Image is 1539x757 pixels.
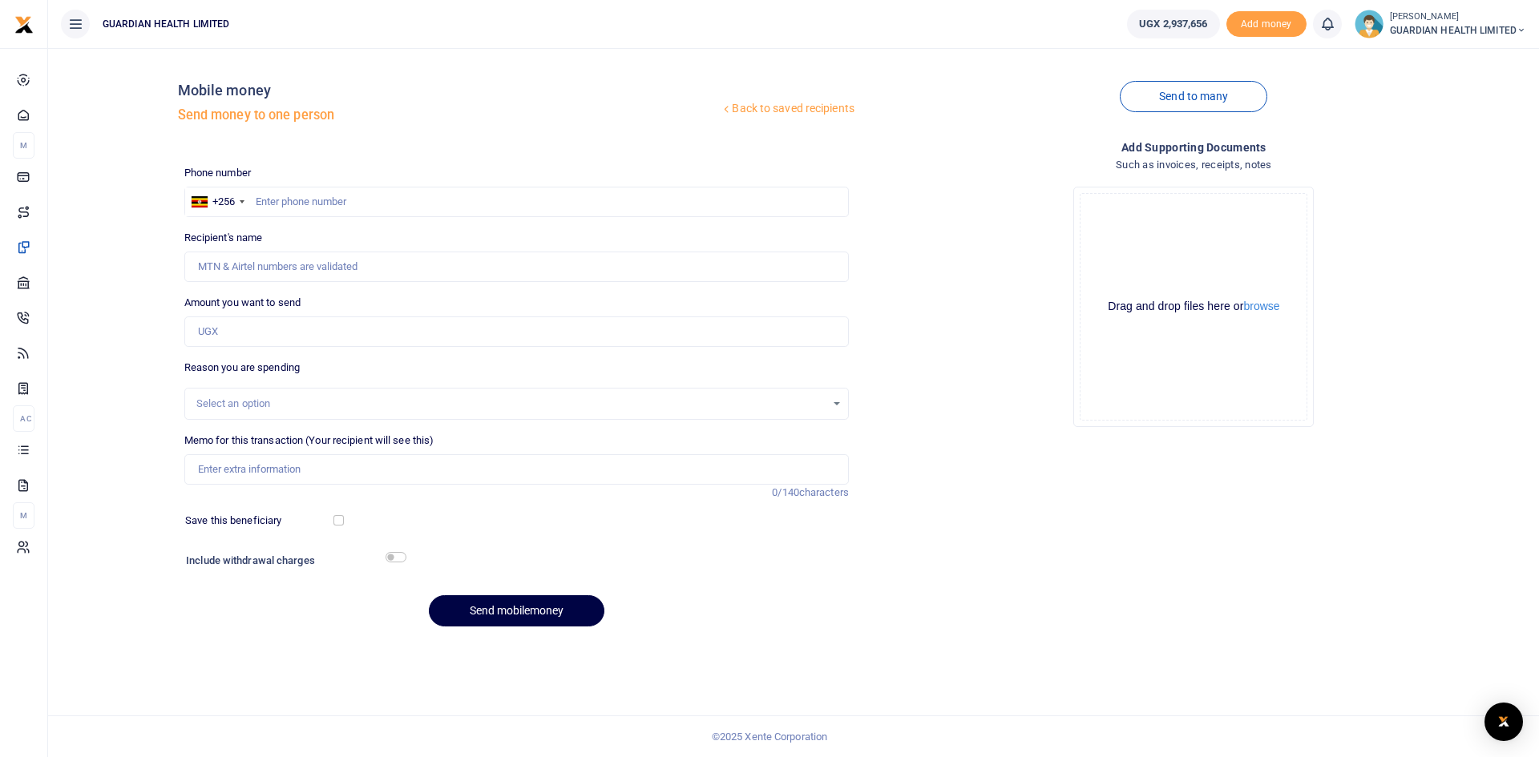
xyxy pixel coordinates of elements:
[862,139,1526,156] h4: Add supporting Documents
[13,405,34,432] li: Ac
[184,230,263,246] label: Recipient's name
[772,486,799,498] span: 0/140
[1390,23,1526,38] span: GUARDIAN HEALTH LIMITED
[1243,300,1279,312] button: browse
[1120,81,1267,112] a: Send to many
[178,107,721,123] h5: Send money to one person
[1484,703,1523,741] div: Open Intercom Messenger
[14,18,34,30] a: logo-small logo-large logo-large
[1121,10,1226,38] li: Wallet ballance
[799,486,849,498] span: characters
[178,82,721,99] h4: Mobile money
[14,15,34,34] img: logo-small
[184,187,849,217] input: Enter phone number
[184,252,849,282] input: MTN & Airtel numbers are validated
[212,194,235,210] div: +256
[184,316,849,347] input: UGX
[185,187,249,216] div: Uganda: +256
[1226,11,1307,38] span: Add money
[429,595,604,626] button: Send mobilemoney
[1073,187,1314,427] div: File Uploader
[184,454,849,485] input: Enter extra information
[196,396,826,412] div: Select an option
[1355,10,1526,38] a: profile-user [PERSON_NAME] GUARDIAN HEALTH LIMITED
[186,554,398,567] h6: Include withdrawal charges
[96,17,236,31] span: GUARDIAN HEALTH LIMITED
[1226,11,1307,38] li: Toup your wallet
[184,295,301,311] label: Amount you want to send
[184,433,434,449] label: Memo for this transaction (Your recipient will see this)
[862,156,1526,174] h4: Such as invoices, receipts, notes
[13,502,34,529] li: M
[1355,10,1383,38] img: profile-user
[184,360,300,376] label: Reason you are spending
[1127,10,1219,38] a: UGX 2,937,656
[185,513,281,529] label: Save this beneficiary
[1226,17,1307,29] a: Add money
[13,132,34,159] li: M
[720,95,855,123] a: Back to saved recipients
[184,165,251,181] label: Phone number
[1390,10,1526,24] small: [PERSON_NAME]
[1139,16,1207,32] span: UGX 2,937,656
[1081,299,1307,314] div: Drag and drop files here or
